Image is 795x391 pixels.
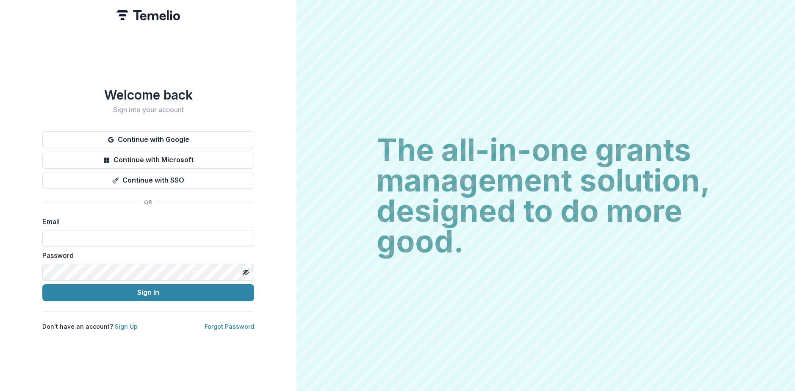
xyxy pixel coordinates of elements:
[42,172,254,189] button: Continue with SSO
[42,322,138,331] p: Don't have an account?
[42,250,249,261] label: Password
[42,131,254,148] button: Continue with Google
[205,323,254,330] a: Forgot Password
[115,323,138,330] a: Sign Up
[42,284,254,301] button: Sign In
[116,10,180,20] img: Temelio
[239,266,252,279] button: Toggle password visibility
[42,216,249,227] label: Email
[42,87,254,103] h1: Welcome back
[42,106,254,114] h2: Sign into your account
[42,152,254,169] button: Continue with Microsoft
